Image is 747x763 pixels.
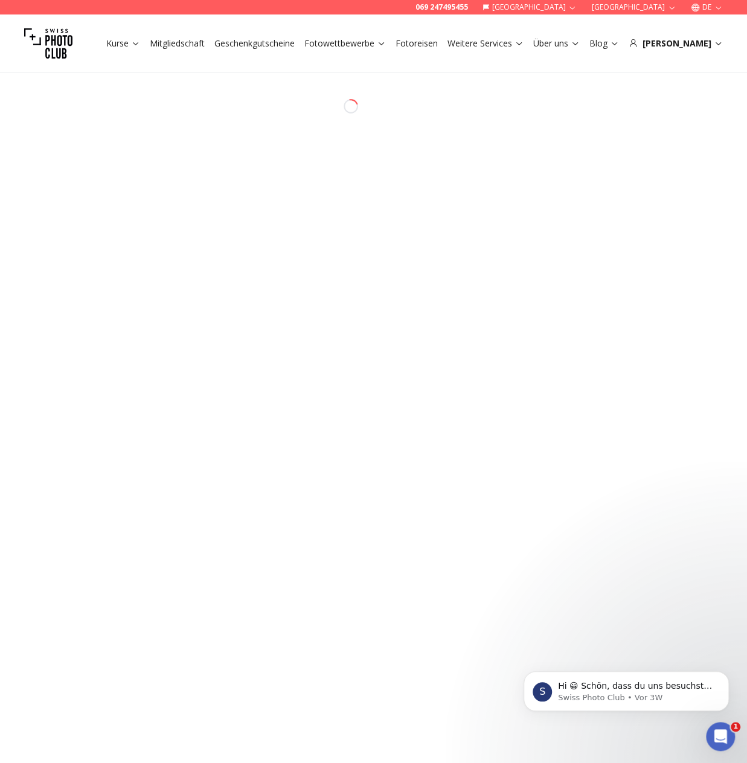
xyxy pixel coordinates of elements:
[585,35,624,52] button: Blog
[145,35,210,52] button: Mitgliedschaft
[214,37,295,49] a: Geschenkgutscheine
[706,722,735,751] iframe: Intercom live chat
[505,646,747,730] iframe: Intercom notifications Nachricht
[447,37,524,49] a: Weitere Services
[533,37,580,49] a: Über uns
[304,37,386,49] a: Fotowettbewerbe
[24,19,72,68] img: Swiss photo club
[391,35,443,52] button: Fotoreisen
[589,37,619,49] a: Blog
[629,37,723,49] div: [PERSON_NAME]
[300,35,391,52] button: Fotowettbewerbe
[101,35,145,52] button: Kurse
[415,2,468,12] a: 069 247495455
[731,722,740,732] span: 1
[210,35,300,52] button: Geschenkgutscheine
[106,37,140,49] a: Kurse
[396,37,438,49] a: Fotoreisen
[528,35,585,52] button: Über uns
[150,37,205,49] a: Mitgliedschaft
[443,35,528,52] button: Weitere Services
